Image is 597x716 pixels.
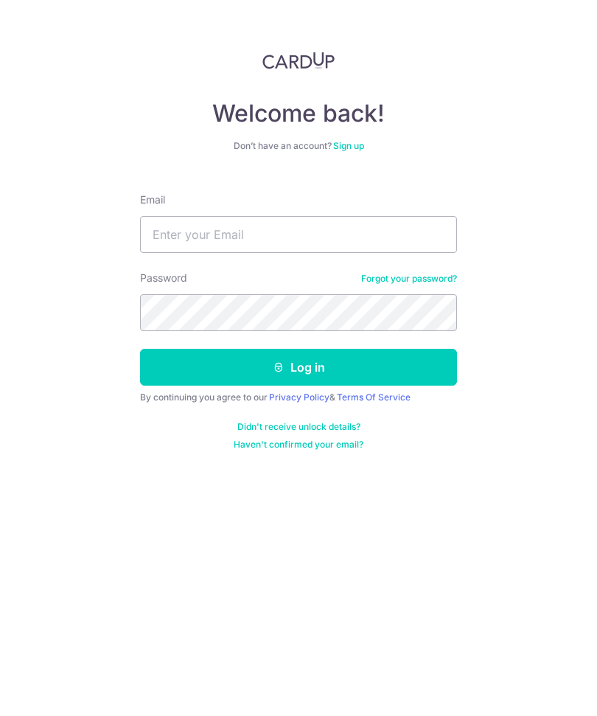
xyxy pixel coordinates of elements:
label: Email [140,192,165,207]
a: Didn't receive unlock details? [237,421,360,433]
a: Privacy Policy [269,392,329,403]
div: Don’t have an account? [140,140,457,152]
a: Forgot your password? [361,273,457,285]
a: Terms Of Service [337,392,411,403]
input: Enter your Email [140,216,457,253]
h4: Welcome back! [140,99,457,128]
div: By continuing you agree to our & [140,392,457,403]
a: Sign up [333,140,364,151]
button: Log in [140,349,457,386]
a: Haven't confirmed your email? [234,439,363,451]
label: Password [140,271,187,285]
img: CardUp Logo [262,52,335,69]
